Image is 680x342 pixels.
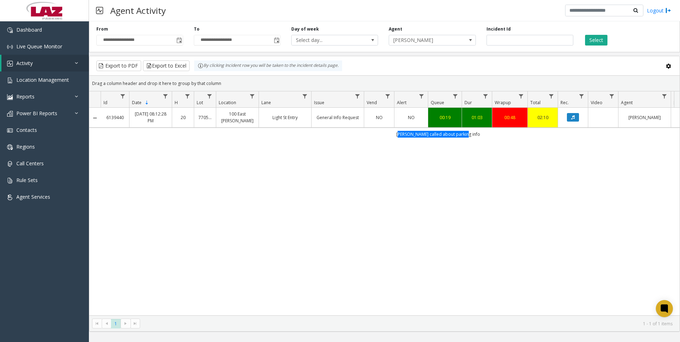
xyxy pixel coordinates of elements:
span: Select day... [292,35,361,45]
div: By clicking Incident row you will be taken to the incident details page. [194,60,342,71]
a: 20 [176,114,190,121]
a: 00:48 [496,114,523,121]
a: 770502 [198,114,212,121]
a: Lane Filter Menu [300,91,310,101]
a: 02:10 [532,114,553,121]
span: Contacts [16,127,37,133]
button: Select [585,35,607,46]
span: Dur [464,100,472,106]
a: [PERSON_NAME] [623,114,666,121]
span: Wrapup [495,100,511,106]
a: Date Filter Menu [161,91,170,101]
span: Total [530,100,541,106]
span: Activity [16,60,33,66]
a: Lot Filter Menu [205,91,214,101]
label: From [96,26,108,32]
label: Agent [389,26,402,32]
span: NO [376,114,383,121]
span: Sortable [144,100,150,106]
img: 'icon' [7,44,13,50]
button: Export to Excel [143,60,190,71]
img: 'icon' [7,178,13,183]
a: General Info Request [316,114,360,121]
span: Rule Sets [16,177,38,183]
span: Location [219,100,236,106]
span: Agent Services [16,193,50,200]
a: Dur Filter Menu [481,91,490,101]
a: Queue Filter Menu [451,91,460,101]
button: Export to PDF [96,60,141,71]
span: Call Centers [16,160,44,167]
img: 'icon' [7,128,13,133]
span: Date [132,100,142,106]
span: Video [591,100,602,106]
span: Live Queue Monitor [16,43,62,50]
kendo-pager-info: 1 - 1 of 1 items [144,321,673,327]
a: Light St Entry [263,114,307,121]
a: Video Filter Menu [607,91,617,101]
img: 'icon' [7,194,13,200]
span: [PERSON_NAME] [389,35,458,45]
img: pageIcon [96,2,103,19]
span: Regions [16,143,35,150]
img: 'icon' [7,94,13,100]
span: Queue [431,100,444,106]
a: [DATE] 08:12:28 PM [134,111,168,124]
span: Toggle popup [175,35,183,45]
span: Location Management [16,76,69,83]
span: Id [103,100,107,106]
label: To [194,26,200,32]
a: NO [399,114,424,121]
label: Incident Id [487,26,511,32]
img: 'icon' [7,78,13,83]
label: Day of week [291,26,319,32]
span: Page 1 [111,319,121,328]
img: logout [665,7,671,14]
span: Rec. [561,100,569,106]
a: Activity [1,55,89,71]
a: H Filter Menu [183,91,192,101]
a: 100 East [PERSON_NAME] [221,111,254,124]
div: Drag a column header and drop it here to group by that column [89,77,680,90]
span: Toggle popup [272,35,280,45]
span: Vend [367,100,377,106]
a: Alert Filter Menu [417,91,426,101]
a: Issue Filter Menu [353,91,362,101]
span: Agent [621,100,633,106]
a: 00:19 [432,114,457,121]
span: Issue [314,100,324,106]
img: 'icon' [7,27,13,33]
img: 'icon' [7,61,13,66]
span: H [175,100,178,106]
span: Alert [397,100,407,106]
h3: Agent Activity [107,2,169,19]
span: Reports [16,93,34,100]
img: 'icon' [7,111,13,117]
a: Vend Filter Menu [383,91,393,101]
span: Dashboard [16,26,42,33]
img: infoIcon.svg [198,63,203,69]
a: Id Filter Menu [118,91,128,101]
a: 6139440 [105,114,125,121]
a: Collapse Details [89,115,101,121]
img: 'icon' [7,144,13,150]
span: Lane [261,100,271,106]
span: Power BI Reports [16,110,57,117]
a: 01:03 [466,114,488,121]
a: Agent Filter Menu [660,91,669,101]
a: Rec. Filter Menu [577,91,586,101]
a: Location Filter Menu [248,91,257,101]
div: Data table [89,91,680,315]
span: Lot [197,100,203,106]
a: Total Filter Menu [547,91,556,101]
a: NO [368,114,390,121]
a: Logout [647,7,671,14]
a: Wrapup Filter Menu [516,91,526,101]
img: 'icon' [7,161,13,167]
